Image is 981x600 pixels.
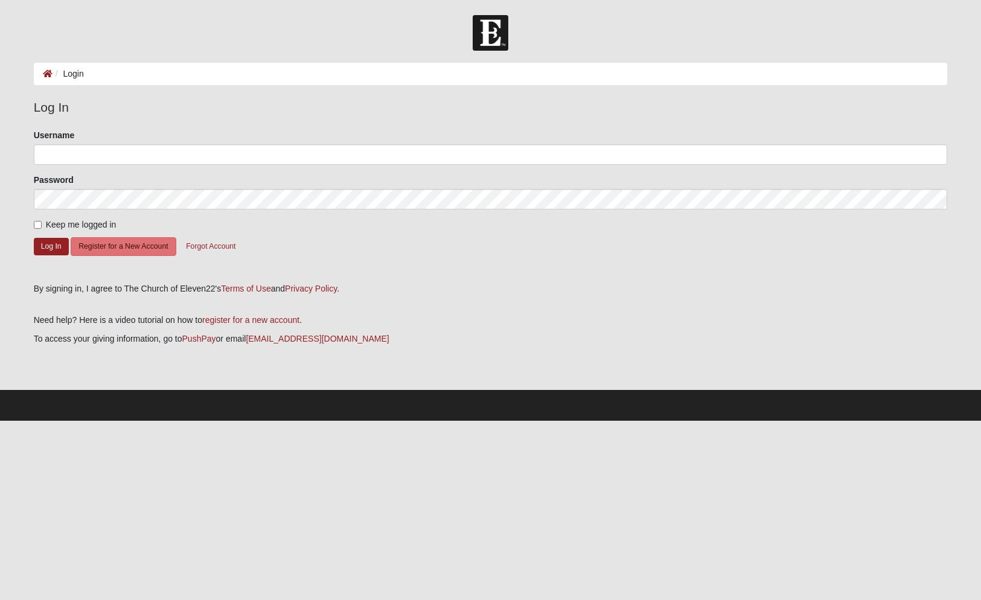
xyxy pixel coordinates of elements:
[34,98,948,117] legend: Log In
[182,334,216,343] a: PushPay
[34,174,74,186] label: Password
[34,238,69,255] button: Log In
[53,68,84,80] li: Login
[34,333,948,345] p: To access your giving information, go to or email
[46,220,117,229] span: Keep me logged in
[71,237,176,256] button: Register for a New Account
[246,334,389,343] a: [EMAIL_ADDRESS][DOMAIN_NAME]
[34,129,75,141] label: Username
[34,282,948,295] div: By signing in, I agree to The Church of Eleven22's and .
[285,284,337,293] a: Privacy Policy
[34,314,948,327] p: Need help? Here is a video tutorial on how to .
[221,284,270,293] a: Terms of Use
[178,237,243,256] button: Forgot Account
[34,221,42,229] input: Keep me logged in
[473,15,508,51] img: Church of Eleven22 Logo
[202,315,299,325] a: register for a new account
